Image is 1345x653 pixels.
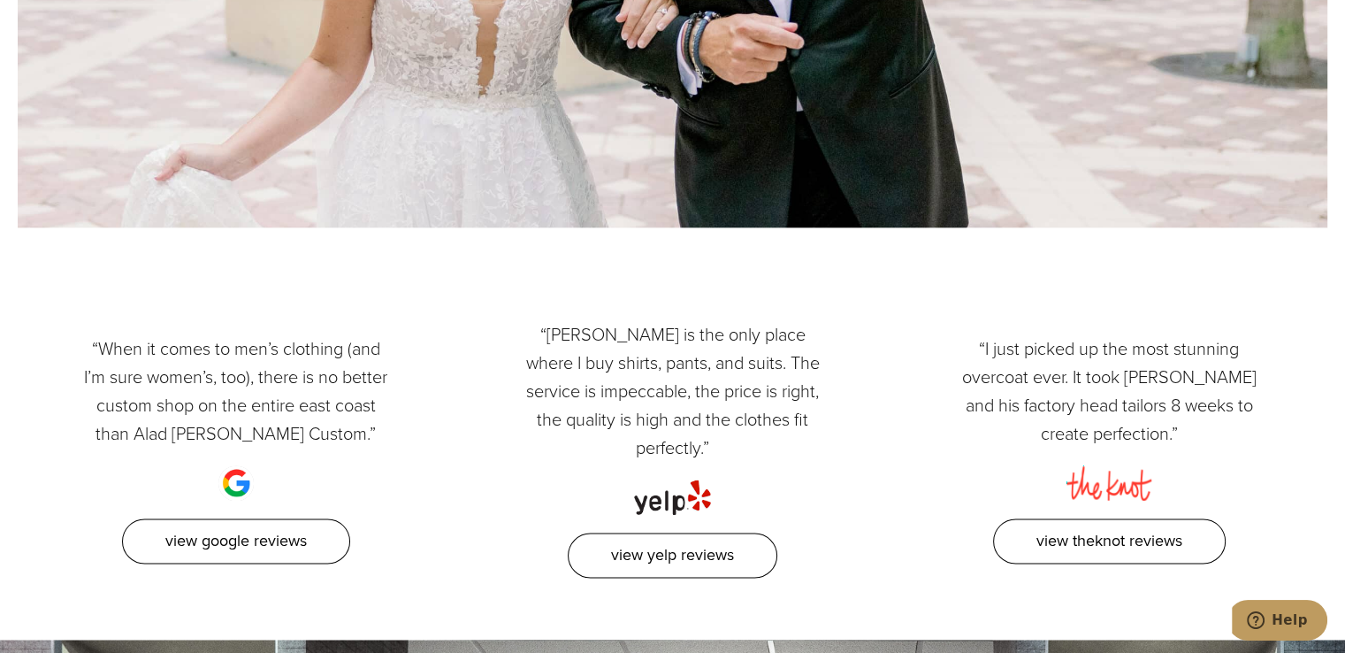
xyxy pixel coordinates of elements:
[81,334,391,448] p: “When it comes to men’s clothing (and I’m sure women’s, too), there is no better custom shop on t...
[954,334,1264,448] p: “I just picked up the most stunning overcoat ever. It took [PERSON_NAME] and his factory head tai...
[1066,448,1152,501] img: the knot
[993,519,1226,564] a: View TheKnot Reviews
[568,533,777,578] a: View Yelp Reviews
[1232,600,1327,644] iframe: Opens a widget where you can chat to one of our agents
[518,320,828,462] p: “[PERSON_NAME] is the only place where I buy shirts, pants, and suits. The service is impeccable,...
[122,519,350,564] a: View Google Reviews
[218,448,254,501] img: google
[634,462,712,515] img: yelp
